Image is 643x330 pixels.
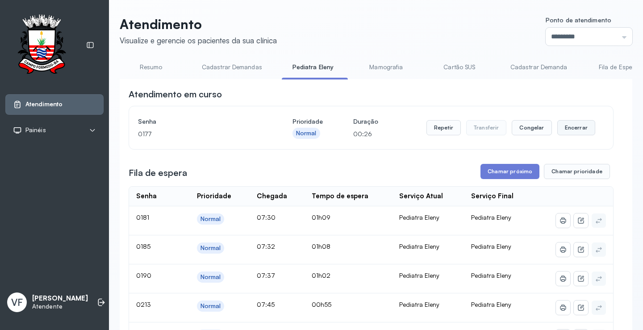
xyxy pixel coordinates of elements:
div: Visualize e gerencie os pacientes da sua clínica [120,36,277,45]
div: Normal [200,244,221,252]
button: Repetir [426,120,461,135]
span: 0181 [136,213,149,221]
span: 0185 [136,242,150,250]
p: 00:26 [353,128,378,140]
span: 00h55 [312,301,331,308]
span: Ponto de atendimento [546,16,611,24]
span: 0213 [136,301,151,308]
a: Atendimento [13,100,96,109]
button: Transferir [466,120,507,135]
span: Pediatra Eleny [471,213,511,221]
span: Atendimento [25,100,63,108]
span: Painéis [25,126,46,134]
div: Prioridade [197,192,231,201]
a: Cadastrar Demandas [193,60,271,75]
div: Normal [200,273,221,281]
p: 0177 [138,128,262,140]
span: 01h02 [312,272,330,279]
div: Pediatra Eleny [399,301,456,309]
span: Pediatra Eleny [471,272,511,279]
div: Serviço Atual [399,192,443,201]
button: Congelar [512,120,551,135]
span: 07:30 [257,213,276,221]
h3: Atendimento em curso [129,88,222,100]
span: 07:45 [257,301,275,308]
div: Pediatra Eleny [399,242,456,251]
h3: Fila de espera [129,167,187,179]
span: 01h09 [312,213,330,221]
a: Resumo [120,60,182,75]
button: Chamar próximo [480,164,539,179]
a: Cadastrar Demanda [501,60,576,75]
button: Encerrar [557,120,595,135]
img: Logotipo do estabelecimento [9,14,74,76]
h4: Duração [353,115,378,128]
p: Atendimento [120,16,277,32]
span: 07:32 [257,242,275,250]
div: Chegada [257,192,287,201]
p: [PERSON_NAME] [32,294,88,303]
span: 01h08 [312,242,330,250]
a: Pediatra Eleny [282,60,344,75]
button: Chamar prioridade [544,164,610,179]
span: 07:37 [257,272,275,279]
span: Pediatra Eleny [471,301,511,308]
span: Pediatra Eleny [471,242,511,250]
h4: Senha [138,115,262,128]
div: Senha [136,192,157,201]
div: Serviço Final [471,192,514,201]
a: Mamografia [355,60,418,75]
div: Normal [296,129,317,137]
p: Atendente [32,303,88,310]
a: Cartão SUS [428,60,491,75]
div: Normal [200,302,221,310]
div: Pediatra Eleny [399,213,456,221]
div: Pediatra Eleny [399,272,456,280]
div: Normal [200,215,221,223]
div: Tempo de espera [312,192,368,201]
h4: Prioridade [292,115,323,128]
span: 0190 [136,272,151,279]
